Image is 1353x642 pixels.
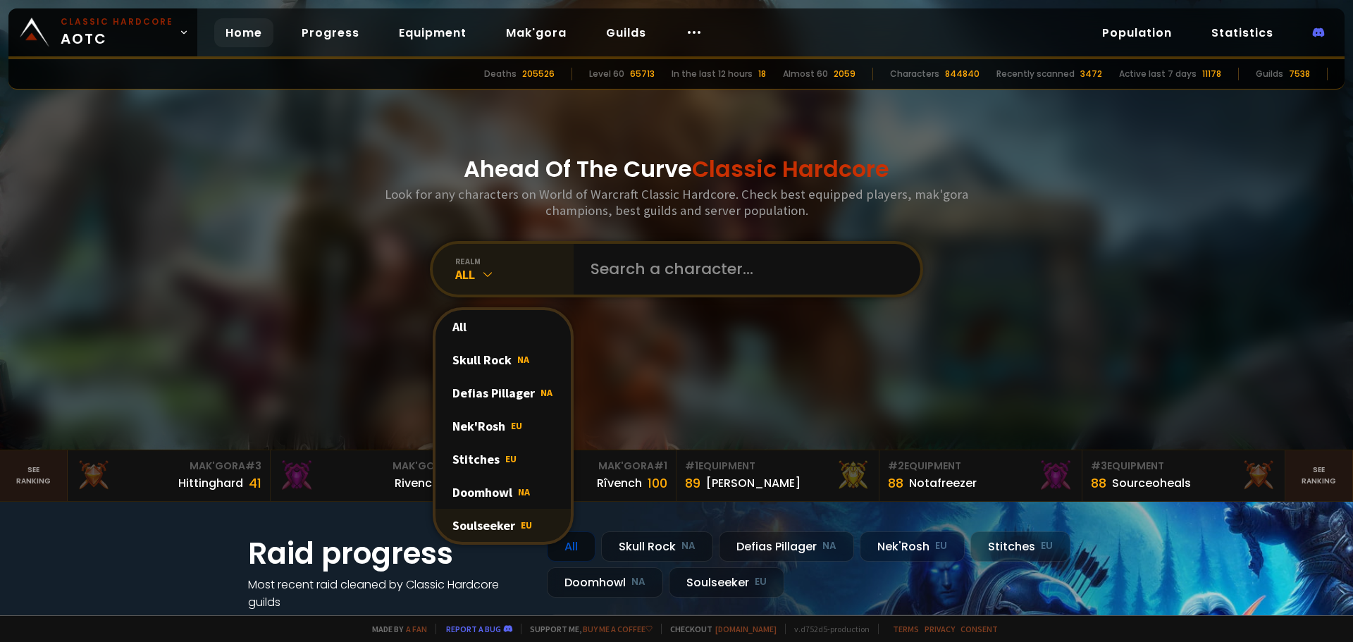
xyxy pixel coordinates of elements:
[597,474,642,492] div: Rîvench
[521,624,653,634] span: Support me,
[1289,68,1310,80] div: 7538
[996,68,1075,80] div: Recently scanned
[685,459,698,473] span: # 1
[582,244,903,295] input: Search a character...
[379,186,974,218] h3: Look for any characters on World of Warcraft Classic Hardcore. Check best equipped players, mak'g...
[654,459,667,473] span: # 1
[589,68,624,80] div: Level 60
[879,450,1082,501] a: #2Equipment88Notafreezer
[1112,474,1191,492] div: Sourceoheals
[435,409,571,443] div: Nek'Rosh
[435,343,571,376] div: Skull Rock
[495,18,578,47] a: Mak'gora
[517,353,529,366] span: NA
[669,567,784,598] div: Soulseeker
[68,450,271,501] a: Mak'Gora#3Hittinghard41
[715,624,777,634] a: [DOMAIN_NAME]
[755,575,767,589] small: EU
[290,18,371,47] a: Progress
[888,459,904,473] span: # 2
[8,8,197,56] a: Classic HardcoreAOTC
[719,531,854,562] div: Defias Pillager
[583,624,653,634] a: Buy me a coffee
[435,476,571,509] div: Doomhowl
[1091,459,1107,473] span: # 3
[860,531,965,562] div: Nek'Rosh
[1080,68,1102,80] div: 3472
[248,612,340,628] a: See all progress
[547,531,595,562] div: All
[648,474,667,493] div: 100
[758,68,766,80] div: 18
[945,68,980,80] div: 844840
[783,68,828,80] div: Almost 60
[685,474,700,493] div: 89
[1082,450,1285,501] a: #3Equipment88Sourceoheals
[1256,68,1283,80] div: Guilds
[271,450,474,501] a: Mak'Gora#2Rivench100
[672,68,753,80] div: In the last 12 hours
[706,474,801,492] div: [PERSON_NAME]
[681,539,696,553] small: NA
[888,474,903,493] div: 88
[248,576,530,611] h4: Most recent raid cleaned by Classic Hardcore guilds
[1041,539,1053,553] small: EU
[692,153,889,185] span: Classic Hardcore
[909,474,977,492] div: Notafreezer
[76,459,261,474] div: Mak'Gora
[455,256,574,266] div: realm
[522,68,555,80] div: 205526
[518,486,530,498] span: NA
[970,531,1070,562] div: Stitches
[178,474,243,492] div: Hittinghard
[1202,68,1221,80] div: 11178
[1119,68,1197,80] div: Active last 7 days
[61,16,173,28] small: Classic Hardcore
[601,531,713,562] div: Skull Rock
[388,18,478,47] a: Equipment
[474,450,676,501] a: Mak'Gora#1Rîvench100
[893,624,919,634] a: Terms
[1285,450,1353,501] a: Seeranking
[785,624,870,634] span: v. d752d5 - production
[484,68,517,80] div: Deaths
[540,386,552,399] span: NA
[888,459,1073,474] div: Equipment
[395,474,439,492] div: Rivench
[960,624,998,634] a: Consent
[1091,459,1276,474] div: Equipment
[505,452,517,465] span: EU
[245,459,261,473] span: # 3
[834,68,855,80] div: 2059
[279,459,464,474] div: Mak'Gora
[482,459,667,474] div: Mak'Gora
[464,152,889,186] h1: Ahead Of The Curve
[435,509,571,542] div: Soulseeker
[435,310,571,343] div: All
[1091,474,1106,493] div: 88
[925,624,955,634] a: Privacy
[547,567,663,598] div: Doomhowl
[822,539,836,553] small: NA
[685,459,870,474] div: Equipment
[595,18,657,47] a: Guilds
[248,531,530,576] h1: Raid progress
[249,474,261,493] div: 41
[890,68,939,80] div: Characters
[521,519,532,531] span: EU
[1091,18,1183,47] a: Population
[676,450,879,501] a: #1Equipment89[PERSON_NAME]
[214,18,273,47] a: Home
[1200,18,1285,47] a: Statistics
[631,575,645,589] small: NA
[630,68,655,80] div: 65713
[511,419,522,432] span: EU
[61,16,173,49] span: AOTC
[661,624,777,634] span: Checkout
[364,624,427,634] span: Made by
[435,376,571,409] div: Defias Pillager
[455,266,574,283] div: All
[935,539,947,553] small: EU
[435,443,571,476] div: Stitches
[406,624,427,634] a: a fan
